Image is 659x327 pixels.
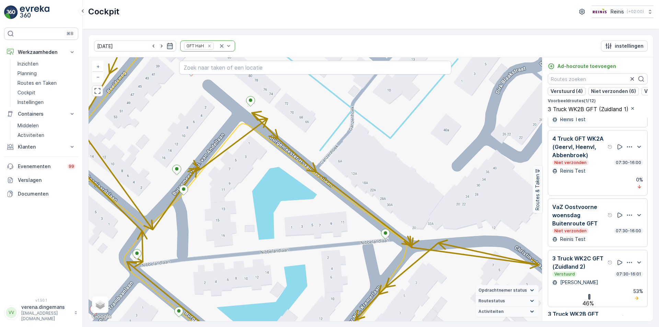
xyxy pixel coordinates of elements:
[18,60,38,67] p: Inzichten
[4,45,78,59] button: Werkzaamheden
[615,160,642,165] p: 07:30-16:00
[615,43,644,49] p: instellingen
[15,121,78,130] a: Middelen
[548,310,611,326] p: 3 Truck WK2B GFT (Zuidland 1)
[88,6,119,17] p: Cockpit
[582,300,594,306] div: 46%
[69,164,74,169] p: 99
[15,97,78,107] a: Instellingen
[592,5,654,18] button: Reinis(+02:00)
[478,309,504,314] span: Activiteiten
[67,31,73,36] p: ⌘B
[4,140,78,154] button: Klanten
[18,89,35,96] p: Cockpit
[93,297,108,312] a: Layers
[20,5,49,19] img: logo_light-DOdMpM7g.png
[93,72,103,82] a: Uitzoomen
[552,135,606,159] p: 4 Truck GFT WK2A (Geervl, Heenvl, Abbenbroek)
[15,88,78,97] a: Cockpit
[548,87,586,95] button: Verstuurd (4)
[548,63,616,70] a: Ad-hocroute toevoegen
[21,311,71,322] p: [EMAIL_ADDRESS][DOMAIN_NAME]
[18,143,65,150] p: Klanten
[615,228,642,234] p: 07:30-16:00
[478,298,505,304] span: Routestatus
[612,315,617,321] div: help tooltippictogram
[627,9,644,14] p: ( +02:00 )
[18,80,57,86] p: Routes en Taken
[554,228,587,234] p: Niet verzonden
[588,87,639,95] button: Niet verzonden (6)
[4,107,78,121] button: Containers
[18,190,76,197] p: Documenten
[15,130,78,140] a: Activiteiten
[616,271,642,277] p: 07:30-16:01
[476,306,539,317] summary: Activiteiten
[93,61,103,72] a: In zoomen
[18,163,63,170] p: Evenementen
[96,74,100,80] span: −
[4,160,78,173] a: Evenementen99
[559,279,598,286] p: [PERSON_NAME]
[548,73,648,84] input: Routes zoeken
[636,176,643,183] p: 0 %
[90,312,113,321] img: Google
[4,5,18,19] img: logo
[4,298,78,302] span: v 1.50.1
[633,288,643,295] p: 53 %
[15,78,78,88] a: Routes en Taken
[4,173,78,187] a: Verslagen
[6,307,17,318] div: VV
[591,88,636,95] p: Niet verzonden (6)
[478,288,527,293] span: Opdrachtnemer status
[96,63,100,69] span: +
[476,285,539,296] summary: Opdrachtnemer status
[18,110,65,117] p: Containers
[608,144,613,150] div: help tooltippictogram
[548,98,648,104] p: Voorbeeldroutes ( 1 / 12 )
[552,254,606,271] p: 3 Truck WK2C GFT (Zuidland 2)
[18,99,44,106] p: Instellingen
[18,70,37,77] p: Planning
[551,88,583,95] p: Verstuurd (4)
[559,167,586,174] p: Reinis Test
[94,40,176,51] input: dd/mm/yyyy
[21,304,71,311] p: verena.dingemans
[476,296,539,306] summary: Routestatus
[592,8,608,15] img: Reinis-Logo-Vrijstaand_Tekengebied-1-copy2_aBO4n7j.png
[4,304,78,322] button: VVverena.dingemans[EMAIL_ADDRESS][DOMAIN_NAME]
[184,43,205,49] div: GFT HaH
[18,177,76,184] p: Verslagen
[4,187,78,201] a: Documenten
[559,236,586,243] p: Reinis Test
[557,63,616,70] p: Ad-hocroute toevoegen
[548,106,628,113] span: 3 Truck WK2B GFT (Zuidland 1)
[601,40,648,51] button: instellingen
[534,174,541,210] p: Routes & Taken
[179,61,451,74] input: Zoek naar taken of een locatie
[554,160,587,165] p: Niet verzonden
[18,49,65,56] p: Werkzaamheden
[90,312,113,321] a: Dit gebied openen in Google Maps (er wordt een nieuw venster geopend)
[15,59,78,69] a: Inzichten
[206,43,213,49] div: Remove GFT HaH
[18,122,39,129] p: Middelen
[608,260,613,265] div: help tooltippictogram
[611,8,624,15] p: Reinis
[554,271,576,277] p: Verstuurd
[15,69,78,78] a: Planning
[608,212,613,218] div: help tooltippictogram
[559,116,586,123] p: Reinis Test
[18,132,44,139] p: Activiteiten
[552,203,606,227] p: VaZ Oostvoorne woensdag Buitenroute GFT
